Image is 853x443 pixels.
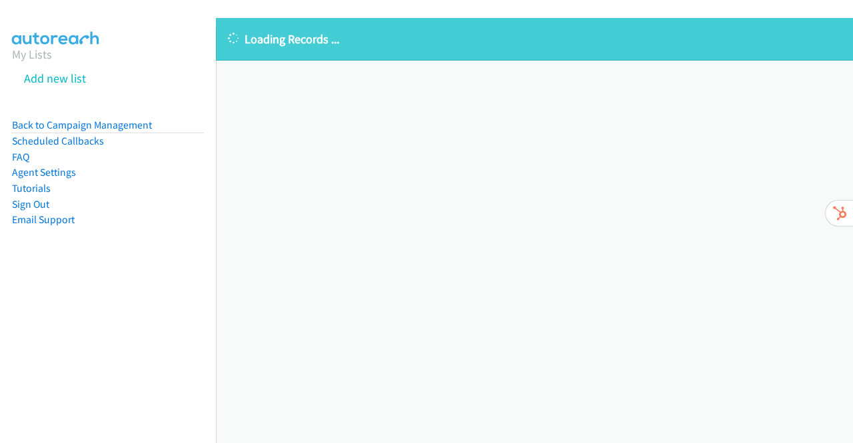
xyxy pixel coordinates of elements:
a: Agent Settings [12,166,76,179]
a: Email Support [12,213,75,226]
a: Scheduled Callbacks [12,135,104,147]
a: My Lists [12,47,52,62]
a: FAQ [12,151,29,163]
a: Tutorials [12,182,51,195]
a: Back to Campaign Management [12,119,152,131]
p: Loading Records ... [228,30,841,48]
a: Add new list [24,71,86,86]
a: Sign Out [12,198,49,211]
